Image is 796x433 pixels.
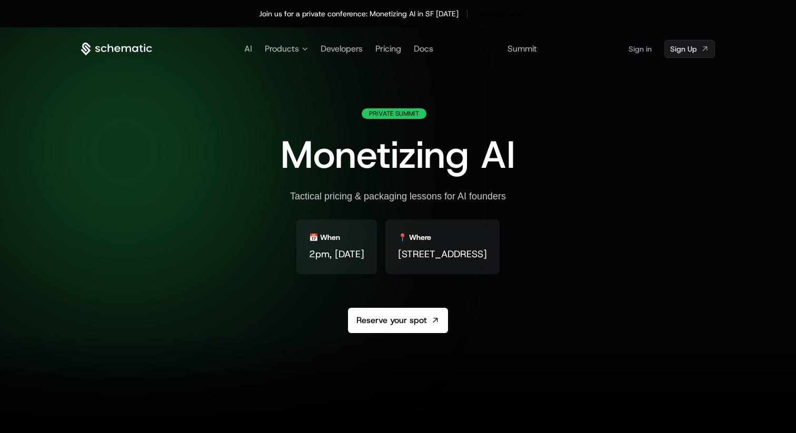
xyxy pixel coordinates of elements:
span: Register Now [479,8,524,19]
div: Tactical pricing & packaging lessons for AI founders [290,190,506,203]
a: [object Object] [664,40,715,58]
span: [STREET_ADDRESS] [398,247,487,261]
div: 📍 Where [398,232,431,243]
a: Summit [508,43,537,54]
span: 2pm, [DATE] [309,247,364,261]
div: 📅 When [309,232,340,243]
a: Docs [414,43,433,54]
div: Private Summit [362,108,426,119]
span: Products [265,43,299,55]
a: Reserve your spot [348,308,448,333]
a: AI [244,43,252,54]
a: Sign in [629,41,652,57]
a: [object Object] [476,6,538,21]
a: Developers [321,43,363,54]
div: Join us for a private conference: Monetizing AI in SF [DATE] [259,8,459,19]
span: Monetizing AI [281,129,515,180]
a: Pricing [375,43,401,54]
span: Sign Up [670,44,697,54]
